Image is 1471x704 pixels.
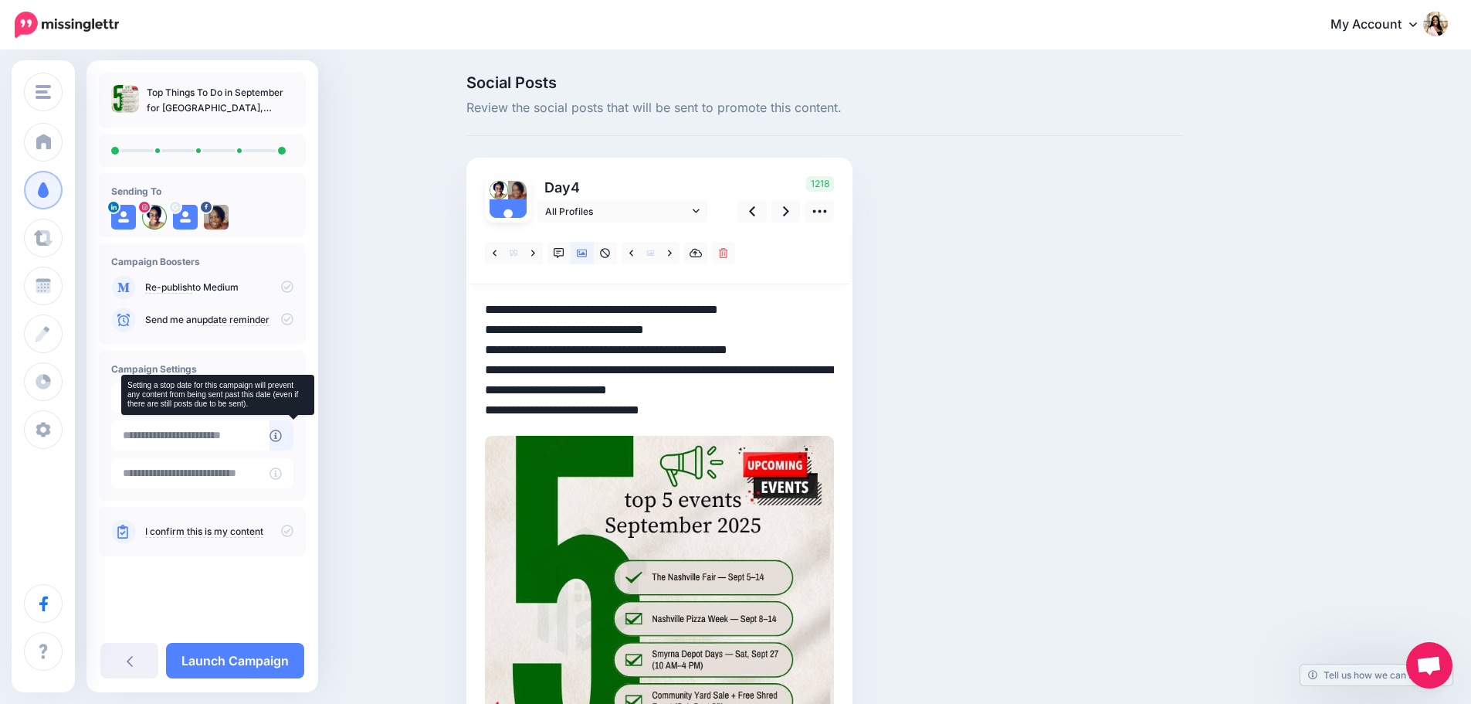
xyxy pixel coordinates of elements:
p: Top Things To Do in September for [GEOGRAPHIC_DATA], [GEOGRAPHIC_DATA] & [GEOGRAPHIC_DATA] ([GEOG... [147,85,293,116]
img: user_default_image.png [111,205,136,230]
a: update reminder [197,314,269,326]
a: I confirm this is my content [145,525,263,538]
img: Missinglettr [15,12,119,38]
span: 1218 [806,176,834,192]
img: 272913382_521481449398082_6923697320015128503_n-bsa114668.jpg [508,181,527,199]
h4: Sending To [111,185,293,197]
p: Day [537,176,710,199]
h4: Campaign Boosters [111,256,293,267]
a: Re-publish [145,281,192,294]
span: Review the social posts that will be sent to promote this content. [466,98,1183,118]
span: 4 [571,179,580,196]
span: Social Posts [466,75,1183,90]
span: All Profiles [545,203,689,219]
a: My Account [1315,6,1448,44]
img: 158779270_295571485318272_2406237059344444823_n-bsa106676.jpg [490,181,508,199]
img: 272913382_521481449398082_6923697320015128503_n-bsa114668.jpg [204,205,229,230]
a: Open chat [1406,642,1452,689]
a: Tell us how we can improve [1300,665,1452,685]
p: Send me an [145,313,293,327]
img: user_default_image.png [490,199,527,236]
a: All Profiles [537,200,707,223]
img: user_default_image.png [173,205,198,230]
h4: Campaign Settings [111,363,293,375]
img: menu.png [36,85,51,99]
img: 66b8a579bbf40f4d71cc4b6055386cd0_thumb.jpg [111,85,139,113]
img: 158779270_295571485318272_2406237059344444823_n-bsa106676.jpg [142,205,167,230]
p: to Medium [145,281,293,294]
